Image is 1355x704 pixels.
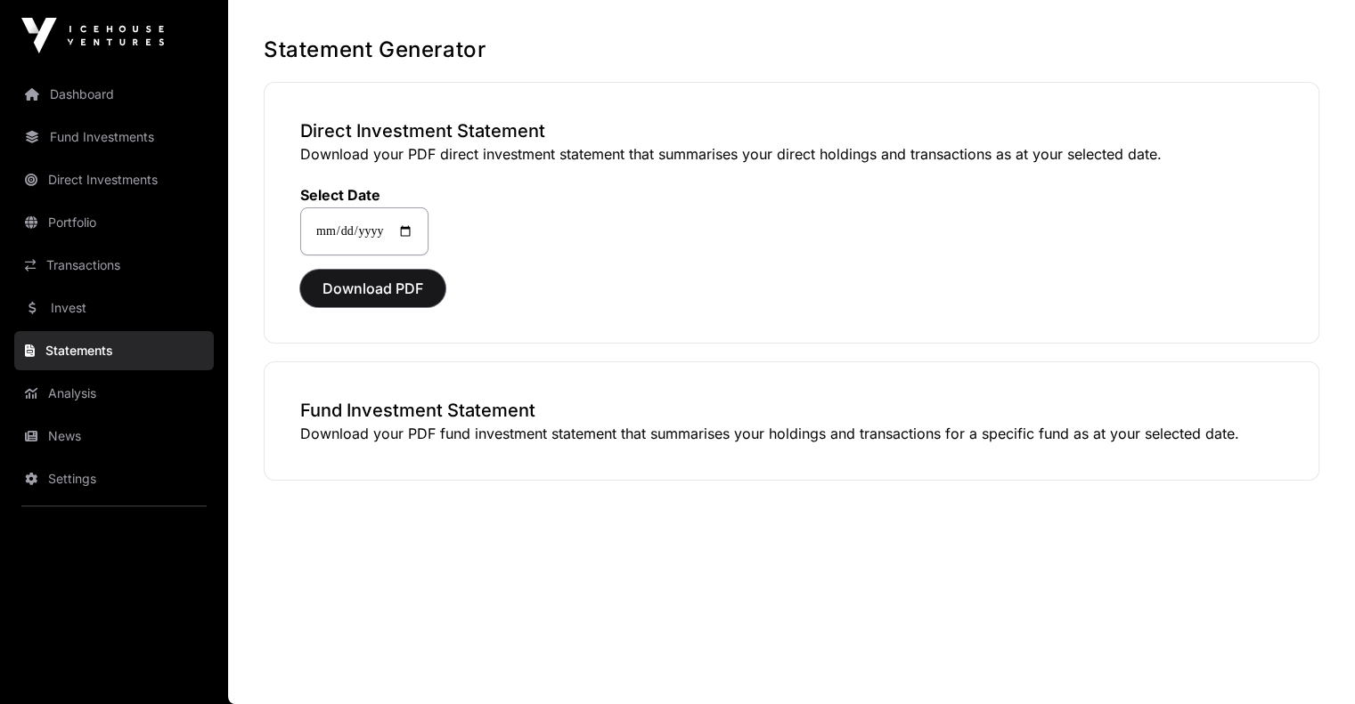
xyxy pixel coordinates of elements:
img: Icehouse Ventures Logo [21,18,164,53]
a: Statements [14,331,214,370]
h1: Statement Generator [264,36,1319,64]
p: Download your PDF direct investment statement that summarises your direct holdings and transactio... [300,143,1283,165]
a: Direct Investments [14,160,214,199]
iframe: Chat Widget [1266,619,1355,704]
a: Fund Investments [14,117,214,157]
a: Download PDF [300,287,445,305]
a: Portfolio [14,203,214,242]
h3: Direct Investment Statement [300,118,1283,143]
p: Download your PDF fund investment statement that summarises your holdings and transactions for a ... [300,423,1283,444]
button: Download PDF [300,270,445,307]
a: Analysis [14,374,214,413]
a: Invest [14,288,214,328]
h3: Fund Investment Statement [300,398,1283,423]
span: Download PDF [322,278,423,299]
a: Transactions [14,246,214,285]
a: Settings [14,459,214,498]
a: News [14,417,214,456]
label: Select Date [300,186,429,204]
a: Dashboard [14,75,214,114]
